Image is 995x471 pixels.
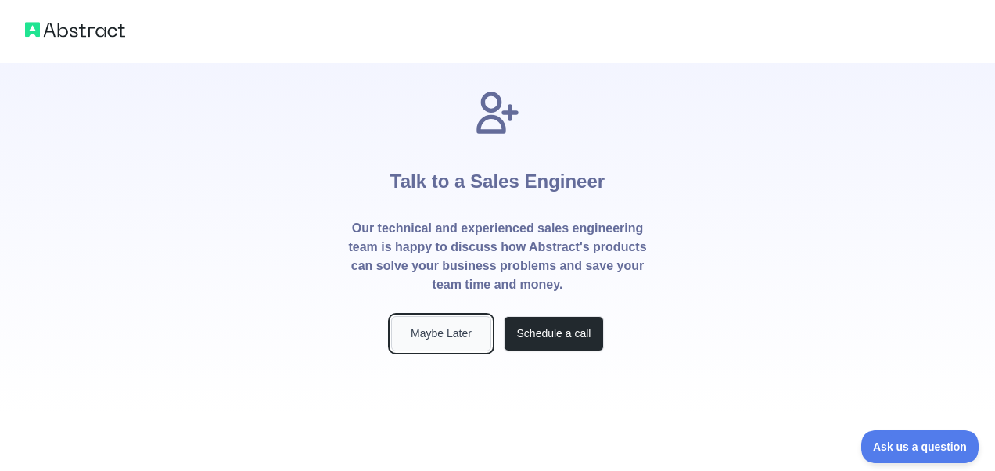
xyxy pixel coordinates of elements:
[25,19,125,41] img: Abstract logo
[504,316,604,351] button: Schedule a call
[347,219,648,294] p: Our technical and experienced sales engineering team is happy to discuss how Abstract's products ...
[861,430,979,463] iframe: Toggle Customer Support
[390,138,605,219] h1: Talk to a Sales Engineer
[391,316,491,351] button: Maybe Later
